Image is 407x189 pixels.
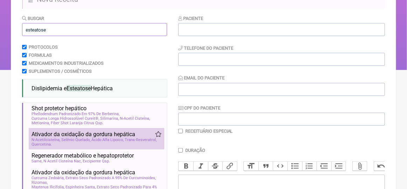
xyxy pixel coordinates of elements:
label: Medicamentos Industrializados [29,61,104,66]
span: Dislipidemia e Hepática [32,85,113,92]
button: Attach Files [353,162,367,171]
label: CPF do Paciente [178,105,220,111]
button: Quote [258,162,273,171]
span: Quercetina [32,142,52,147]
span: Same [32,159,42,163]
label: Receituário Especial [185,128,233,134]
label: Protocolos [29,44,58,50]
span: Esteatose [67,85,91,92]
span: N Acetil Cisteína Nac [43,159,82,163]
label: Telefone do Paciente [178,45,233,51]
label: Duração [185,148,205,153]
span: Regenerador metabólico e hepatoprotetor [32,152,134,159]
span: Shot protetor hepático [32,105,87,112]
span: Ácido Alfa Lipoico [91,138,124,142]
button: Italic [193,162,208,171]
button: Undo [374,162,389,171]
label: Paciente [178,16,203,21]
button: Link [222,162,237,171]
span: Fiber Shot Laranja Citrus Qsp [51,121,103,125]
button: Bullets [288,162,302,171]
span: Selênio Quelado [61,138,90,142]
span: Ativador da oxidação da gordura hepática [32,169,135,176]
span: Metionina [32,121,50,125]
label: Buscar [22,16,44,21]
span: Curcuma Longa Hidrossolúvel Cureit® [32,116,99,121]
span: Excipiente Qsp [83,159,110,163]
span: N-Acetil Cisteína [120,116,150,121]
button: Strikethrough [208,162,223,171]
label: Email do Paciente [178,75,225,80]
input: exemplo: emagrecimento, ansiedade [22,23,167,36]
span: N-Acetilcisteína [32,138,60,142]
span: Silimarina [100,116,119,121]
label: Formulas [29,52,52,58]
button: Heading [244,162,258,171]
span: Trans-Resveratrol [125,138,157,142]
button: Increase Level [331,162,346,171]
button: Code [273,162,288,171]
span: Curcuma Zedoária, Extrato Seco Padronizado A 95% De Curcuminoides, Rizomas [32,176,161,185]
span: Phellodendrum Padronizado Em 97% De Berberina [32,112,119,116]
label: Suplementos / Cosméticos [29,69,92,74]
button: Bold [179,162,193,171]
button: Decrease Level [317,162,331,171]
button: Numbers [302,162,317,171]
span: Ativador da oxidação da gordura hepática [32,131,135,138]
